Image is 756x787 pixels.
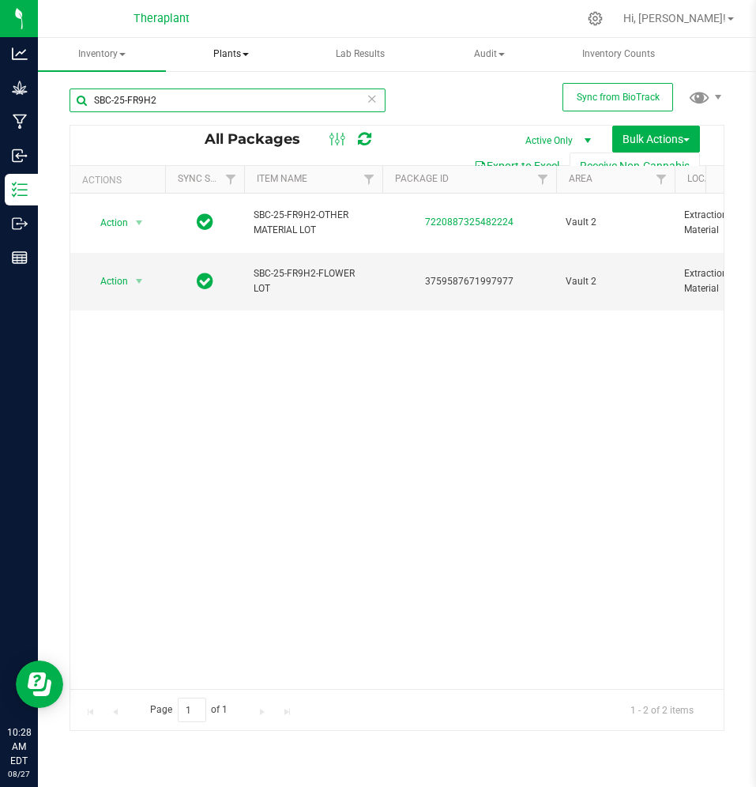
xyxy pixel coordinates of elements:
span: Clear [367,88,378,109]
a: Lab Results [296,38,424,71]
a: Filter [649,166,675,193]
span: In Sync [197,211,213,233]
a: Audit [426,38,554,71]
inline-svg: Grow [12,80,28,96]
span: Inventory Counts [561,47,676,61]
iframe: Resource center [16,661,63,708]
inline-svg: Inbound [12,148,28,164]
button: Receive Non-Cannabis [570,153,700,179]
span: Theraplant [134,12,190,25]
span: Vault 2 [566,274,665,289]
a: Area [569,173,592,184]
span: Action [86,270,129,292]
span: SBC-25-FR9H2-FLOWER LOT [254,266,373,296]
span: Lab Results [314,47,406,61]
a: Filter [530,166,556,193]
div: Actions [82,175,159,186]
a: Plants [167,38,295,71]
span: Hi, [PERSON_NAME]! [623,12,726,24]
button: Bulk Actions [612,126,700,153]
a: Inventory Counts [555,38,683,71]
span: Audit [427,39,553,70]
div: Manage settings [585,11,605,26]
span: All Packages [205,130,316,148]
span: select [130,212,149,234]
a: Location [687,173,732,184]
span: Action [86,212,129,234]
span: Vault 2 [566,215,665,230]
span: Bulk Actions [622,133,690,145]
a: 7220887325482224 [425,217,513,228]
span: SBC-25-FR9H2-OTHER MATERIAL LOT [254,208,373,238]
a: Inventory [38,38,166,71]
span: Page of 1 [137,698,241,722]
a: Filter [218,166,244,193]
span: select [130,270,149,292]
inline-svg: Outbound [12,216,28,232]
input: Search Package ID, Item Name, SKU, Lot or Part Number... [70,88,386,112]
inline-svg: Manufacturing [12,114,28,130]
a: Item Name [257,173,307,184]
p: 08/27 [7,768,31,780]
input: 1 [178,698,206,722]
inline-svg: Inventory [12,182,28,198]
span: In Sync [197,270,213,292]
span: 1 - 2 of 2 items [618,698,706,721]
button: Sync from BioTrack [562,83,673,111]
a: Package ID [395,173,449,184]
p: 10:28 AM EDT [7,725,31,768]
a: Filter [356,166,382,193]
span: Sync from BioTrack [577,92,660,103]
a: Sync Status [178,173,239,184]
inline-svg: Reports [12,250,28,265]
button: Export to Excel [464,153,570,179]
div: 3759587671997977 [380,274,559,289]
inline-svg: Analytics [12,46,28,62]
span: Plants [168,39,295,70]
